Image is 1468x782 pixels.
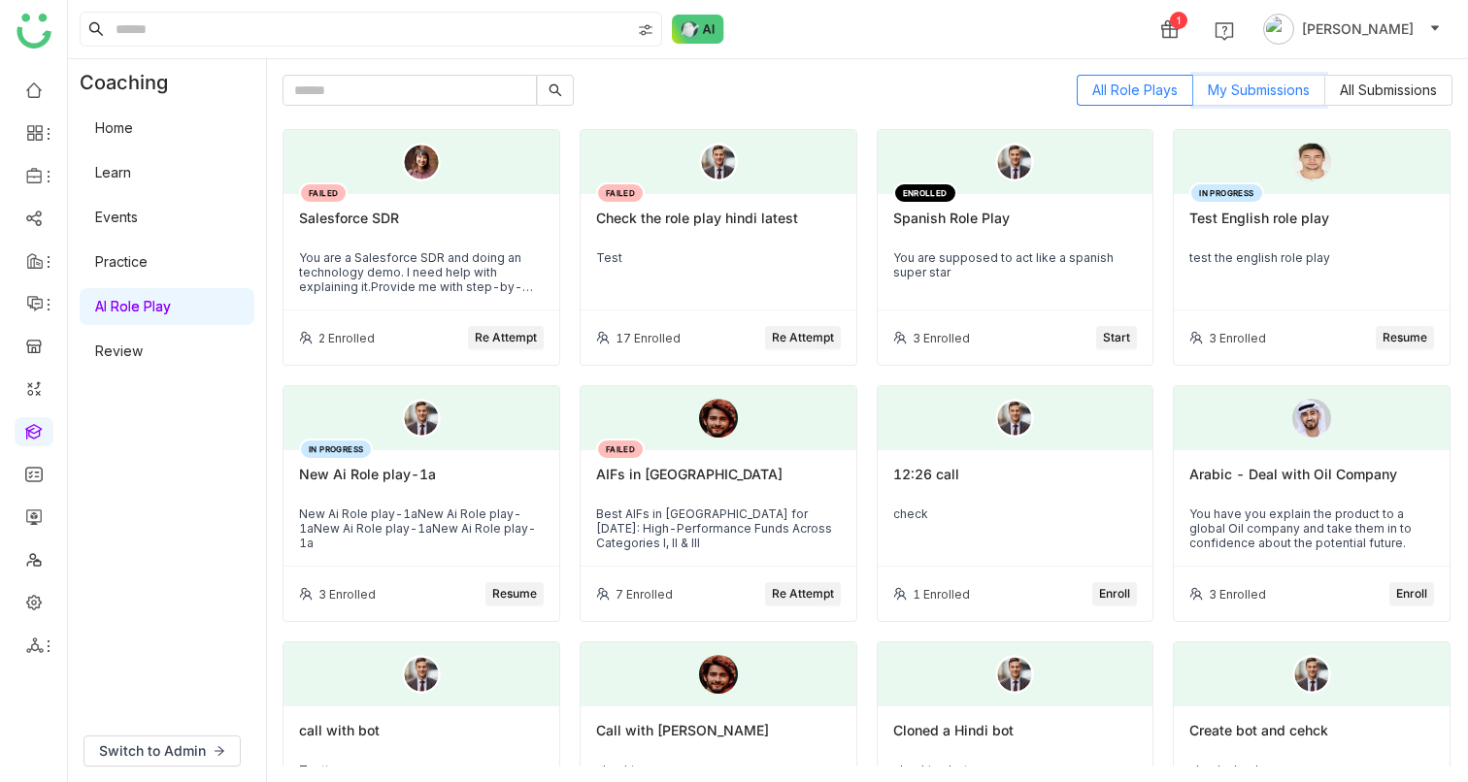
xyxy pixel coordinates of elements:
img: male-person.png [995,143,1034,181]
span: My Submissions [1208,81,1310,98]
button: Switch to Admin [83,735,241,766]
img: male-person.png [995,399,1034,438]
button: Re Attempt [765,582,841,605]
img: 689c4d09a2c09d0bea1c05ba [1292,399,1331,438]
div: check [893,506,1138,521]
span: Enroll [1396,585,1427,603]
img: logo [17,14,51,49]
a: Events [95,209,138,225]
button: Resume [1376,326,1434,349]
img: avatar [1263,14,1294,45]
button: Enroll [1389,582,1434,605]
img: female-person.png [402,143,441,181]
div: 17 Enrolled [616,331,681,345]
div: Call with [PERSON_NAME] [596,722,841,755]
div: 3 Enrolled [1209,331,1266,345]
img: male-person.png [402,655,441,694]
div: ENROLLED [893,182,957,204]
div: 3 Enrolled [913,331,970,345]
div: IN PROGRESS [1189,182,1263,204]
span: Enroll [1099,585,1130,603]
span: Start [1103,329,1130,347]
div: FAILED [596,439,645,460]
button: Re Attempt [765,326,841,349]
div: Spanish Role Play [893,210,1138,243]
span: All Submissions [1340,81,1437,98]
div: 3 Enrolled [318,587,376,602]
div: 2 Enrolled [318,331,375,345]
div: Salesforce SDR [299,210,544,243]
a: Learn [95,164,131,180]
div: checking [596,763,841,777]
a: Home [95,119,133,136]
div: Arabic - Deal with Oil Company [1189,466,1434,499]
div: 7 Enrolled [616,587,673,602]
div: You have you explain the product to a global Oil company and take them in to confidence about the... [1189,506,1434,550]
div: FAILED [596,182,645,204]
div: You are supposed to act like a spanish super star [893,250,1138,279]
button: [PERSON_NAME] [1259,14,1445,45]
div: IN PROGRESS [299,439,373,460]
img: male-person.png [402,399,441,438]
div: Cloned a Hindi bot [893,722,1138,755]
div: call with bot [299,722,544,755]
img: male-person.png [699,143,738,181]
img: male-person.png [995,655,1034,694]
img: male-person.png [1292,655,1331,694]
div: Testing [299,763,544,777]
div: Best AIFs in [GEOGRAPHIC_DATA] for [DATE]: High-Performance Funds Across Categories I, II & III [596,506,841,550]
span: Switch to Admin [99,740,206,762]
span: Re Attempt [475,329,537,347]
button: Start [1096,326,1137,349]
span: Re Attempt [772,329,834,347]
div: AIFs in [GEOGRAPHIC_DATA] [596,466,841,499]
button: Resume [485,582,544,605]
div: New Ai Role play-1a [299,466,544,499]
div: FAILED [299,182,348,204]
img: 68930212d8d78f14571aeecf [1292,143,1331,181]
div: test the english role play [1189,250,1434,265]
a: AI Role Play [95,298,171,314]
img: search-type.svg [638,22,653,38]
img: 6891e6b463e656570aba9a5a [699,399,738,438]
a: Review [95,342,143,359]
div: Check the role play hindi latest [596,210,841,243]
div: check check [1189,763,1434,777]
img: help.svg [1215,21,1234,41]
img: 6891e6b463e656570aba9a5a [699,655,738,694]
div: New Ai Role play-1aNew Ai Role play-1aNew Ai Role play-1aNew Ai Role play-1a [299,506,544,550]
div: Coaching [68,59,197,106]
div: Test English role play [1189,210,1434,243]
span: Resume [492,585,537,603]
div: checking bot [893,763,1138,777]
div: 1 [1170,12,1187,29]
button: Re Attempt [468,326,544,349]
span: All Role Plays [1092,81,1178,98]
div: 12:26 call [893,466,1138,499]
a: Practice [95,253,148,270]
div: 1 Enrolled [913,587,970,602]
span: Resume [1383,329,1427,347]
div: Create bot and cehck [1189,722,1434,755]
div: You are a Salesforce SDR and doing an technology demo. I need help with explaining it.Provide me ... [299,250,544,294]
img: ask-buddy-normal.svg [672,15,724,44]
span: [PERSON_NAME] [1302,18,1414,40]
button: Enroll [1092,582,1137,605]
div: Test [596,250,841,265]
div: 3 Enrolled [1209,587,1266,602]
span: Re Attempt [772,585,834,603]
